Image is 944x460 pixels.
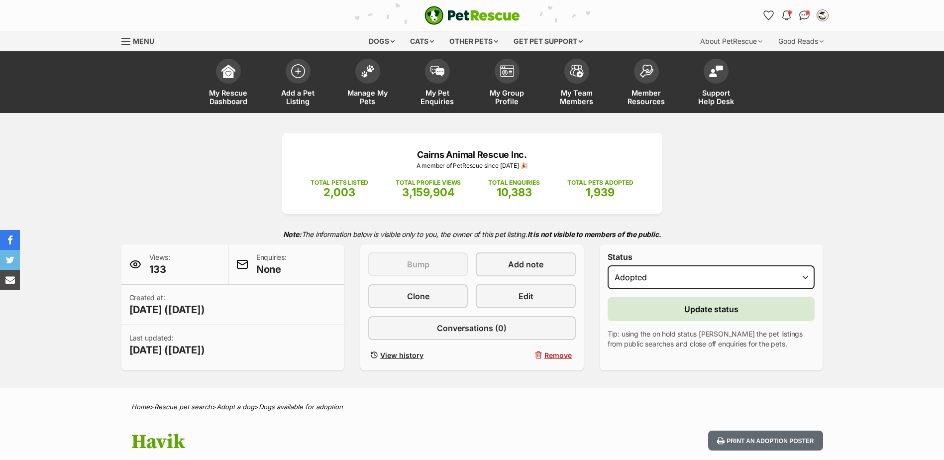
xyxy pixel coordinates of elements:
[283,230,302,238] strong: Note:
[815,7,831,23] button: My account
[442,31,505,51] div: Other pets
[476,284,575,308] a: Edit
[323,186,355,199] span: 2,003
[542,54,612,113] a: My Team Members
[608,329,815,349] p: Tip: using the on hold status [PERSON_NAME] the pet listings from public searches and close off e...
[500,65,514,77] img: group-profile-icon-3fa3cf56718a62981997c0bc7e787c4b2cf8bcc04b72c1350f741eb67cf2f40e.svg
[694,89,738,106] span: Support Help Desk
[476,348,575,362] button: Remove
[129,293,205,317] p: Created at:
[297,161,647,170] p: A member of PetRescue since [DATE] 🎉
[154,403,212,411] a: Rescue pet search
[519,290,533,302] span: Edit
[818,10,828,20] img: Shardin Carter profile pic
[259,403,343,411] a: Dogs available for adoption
[256,262,287,276] span: None
[368,316,576,340] a: Conversations (0)
[693,31,769,51] div: About PetRescue
[380,350,423,360] span: View history
[761,7,831,23] ul: Account quick links
[263,54,333,113] a: Add a Pet Listing
[570,65,584,78] img: team-members-icon-5396bd8760b3fe7c0b43da4ab00e1e3bb1a5d9ba89233759b79545d2d3fc5d0d.svg
[639,64,653,78] img: member-resources-icon-8e73f808a243e03378d46382f2149f9095a855e16c252ad45f914b54edf8863c.svg
[771,31,831,51] div: Good Reads
[276,89,320,106] span: Add a Pet Listing
[361,65,375,78] img: manage-my-pets-icon-02211641906a0b7f246fdf0571729dbe1e7629f14944591b6c1af311fb30b64b.svg
[368,284,468,308] a: Clone
[761,7,777,23] a: Favourites
[407,290,429,302] span: Clone
[608,252,815,261] label: Status
[297,148,647,161] p: Cairns Animal Rescue Inc.
[368,348,468,362] a: View history
[708,431,823,451] button: Print an adoption poster
[430,66,444,77] img: pet-enquiries-icon-7e3ad2cf08bfb03b45e93fb7055b45f3efa6380592205ae92323e6603595dc1f.svg
[624,89,669,106] span: Member Resources
[488,178,539,187] p: TOTAL ENQUIRIES
[424,6,520,25] img: logo-e224e6f780fb5917bec1dbf3a21bbac754714ae5b6737aabdf751b685950b380.svg
[311,178,368,187] p: TOTAL PETS LISTED
[133,37,154,45] span: Menu
[799,10,810,20] img: chat-41dd97257d64d25036548639549fe6c8038ab92f7586957e7f3b1b290dea8141.svg
[544,350,572,360] span: Remove
[684,303,738,315] span: Update status
[121,224,823,244] p: The information below is visible only to you, the owner of this pet listing.
[216,403,254,411] a: Adopt a dog
[194,54,263,113] a: My Rescue Dashboard
[206,89,251,106] span: My Rescue Dashboard
[779,7,795,23] button: Notifications
[797,7,813,23] a: Conversations
[608,297,815,321] button: Update status
[402,186,455,199] span: 3,159,904
[472,54,542,113] a: My Group Profile
[131,431,552,454] h1: Havik
[129,303,205,317] span: [DATE] ([DATE])
[424,6,520,25] a: PetRescue
[407,258,429,270] span: Bump
[507,31,590,51] div: Get pet support
[149,252,170,276] p: Views:
[345,89,390,106] span: Manage My Pets
[149,262,170,276] span: 133
[437,322,507,334] span: Conversations (0)
[396,178,461,187] p: TOTAL PROFILE VIEWS
[129,343,205,357] span: [DATE] ([DATE])
[403,31,441,51] div: Cats
[362,31,402,51] div: Dogs
[129,333,205,357] p: Last updated:
[106,403,838,411] div: > > >
[415,89,460,106] span: My Pet Enquiries
[527,230,661,238] strong: It is not visible to members of the public.
[554,89,599,106] span: My Team Members
[612,54,681,113] a: Member Resources
[291,64,305,78] img: add-pet-listing-icon-0afa8454b4691262ce3f59096e99ab1cd57d4a30225e0717b998d2c9b9846f56.svg
[586,186,615,199] span: 1,939
[256,252,287,276] p: Enquiries:
[782,10,790,20] img: notifications-46538b983faf8c2785f20acdc204bb7945ddae34d4c08c2a6579f10ce5e182be.svg
[497,186,532,199] span: 10,383
[709,65,723,77] img: help-desk-icon-fdf02630f3aa405de69fd3d07c3f3aa587a6932b1a1747fa1d2bba05be0121f9.svg
[368,252,468,276] button: Bump
[403,54,472,113] a: My Pet Enquiries
[221,64,235,78] img: dashboard-icon-eb2f2d2d3e046f16d808141f083e7271f6b2e854fb5c12c21221c1fb7104beca.svg
[121,31,161,49] a: Menu
[476,252,575,276] a: Add note
[567,178,633,187] p: TOTAL PETS ADOPTED
[485,89,529,106] span: My Group Profile
[131,403,150,411] a: Home
[681,54,751,113] a: Support Help Desk
[508,258,543,270] span: Add note
[333,54,403,113] a: Manage My Pets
